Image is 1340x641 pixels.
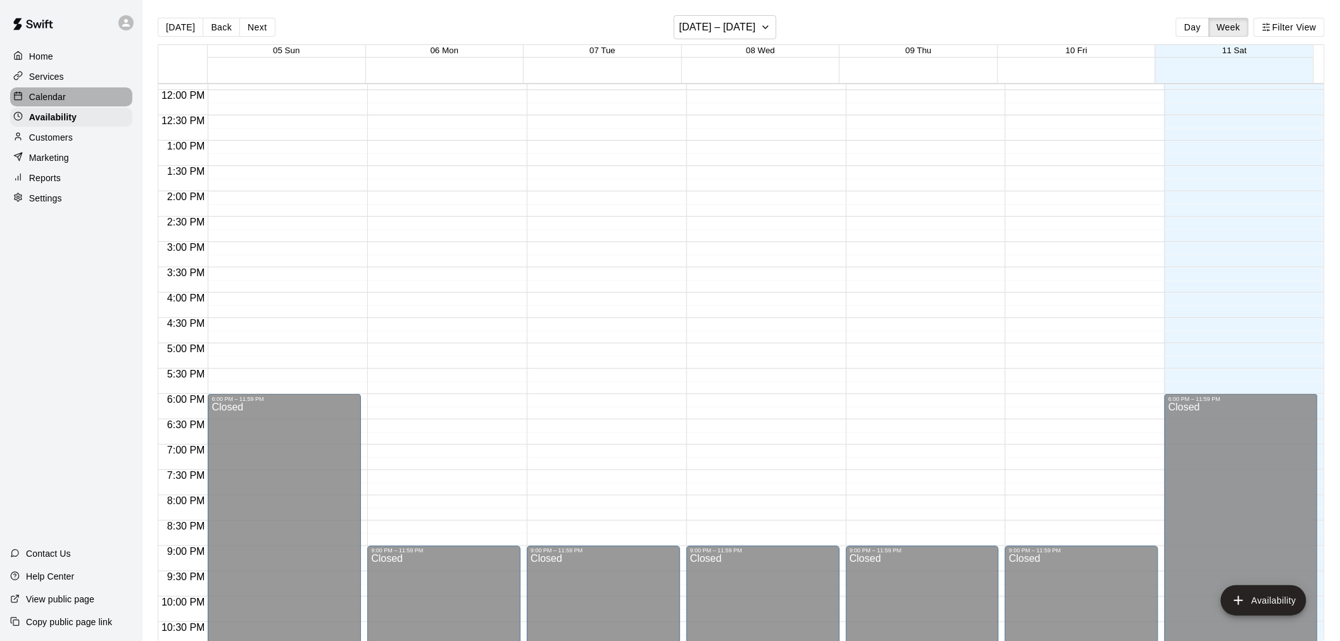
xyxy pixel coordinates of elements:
span: 9:30 PM [164,571,208,582]
span: 10:30 PM [158,622,208,633]
a: Services [10,67,132,86]
p: Help Center [26,570,74,583]
p: Calendar [29,91,66,103]
p: Services [29,70,64,83]
span: 2:30 PM [164,217,208,227]
button: 07 Tue [590,46,616,55]
a: Customers [10,128,132,147]
a: Marketing [10,148,132,167]
button: Day [1176,18,1209,37]
span: 3:30 PM [164,267,208,278]
div: 9:00 PM – 11:59 PM [531,548,676,554]
p: Home [29,50,53,63]
div: 6:00 PM – 11:59 PM [1168,396,1314,402]
h6: [DATE] – [DATE] [679,18,756,36]
button: [DATE] [158,18,203,37]
a: Settings [10,189,132,208]
button: Filter View [1254,18,1325,37]
span: 10:00 PM [158,597,208,607]
span: 5:00 PM [164,343,208,354]
button: 10 Fri [1066,46,1087,55]
span: 1:00 PM [164,141,208,151]
span: 5:30 PM [164,369,208,379]
span: 4:00 PM [164,293,208,303]
button: 11 Sat [1222,46,1247,55]
span: 3:00 PM [164,242,208,253]
span: 7:00 PM [164,445,208,455]
span: 7:30 PM [164,470,208,481]
span: 2:00 PM [164,191,208,202]
a: Home [10,47,132,66]
span: 6:00 PM [164,394,208,405]
div: 9:00 PM – 11:59 PM [1009,548,1154,554]
a: Reports [10,168,132,187]
span: 1:30 PM [164,166,208,177]
p: Settings [29,192,62,205]
span: 4:30 PM [164,318,208,329]
a: Calendar [10,87,132,106]
button: 08 Wed [746,46,775,55]
div: 9:00 PM – 11:59 PM [850,548,996,554]
span: 8:30 PM [164,521,208,531]
p: Reports [29,172,61,184]
p: View public page [26,593,94,606]
span: 12:30 PM [158,115,208,126]
div: 6:00 PM – 11:59 PM [212,396,357,402]
p: Availability [29,111,77,124]
a: Availability [10,108,132,127]
button: Week [1209,18,1249,37]
div: 9:00 PM – 11:59 PM [371,548,517,554]
button: 09 Thu [906,46,932,55]
span: 6:30 PM [164,419,208,430]
button: Next [239,18,275,37]
button: 06 Mon [431,46,458,55]
span: 9:00 PM [164,546,208,557]
p: Copy public page link [26,616,112,628]
p: Marketing [29,151,69,164]
p: Contact Us [26,547,71,560]
button: Back [203,18,240,37]
div: 9:00 PM – 11:59 PM [690,548,836,554]
button: add [1221,585,1306,616]
button: [DATE] – [DATE] [674,15,777,39]
span: 8:00 PM [164,495,208,506]
p: Customers [29,131,73,144]
button: 05 Sun [273,46,300,55]
span: 12:00 PM [158,90,208,101]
